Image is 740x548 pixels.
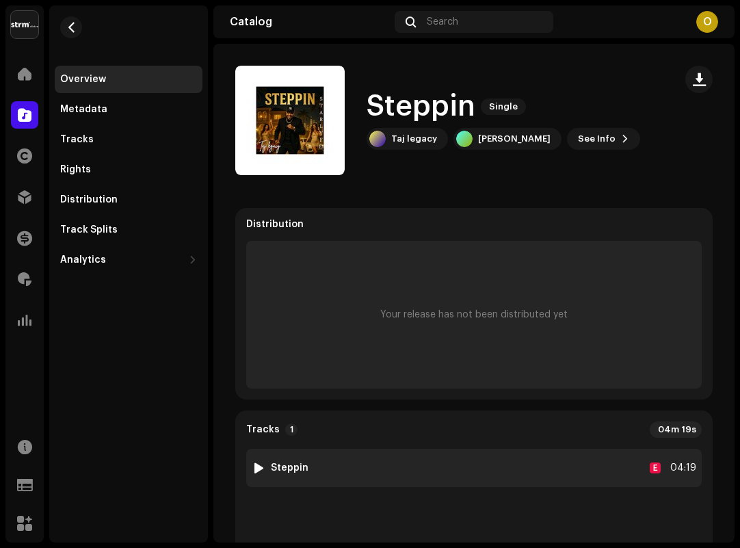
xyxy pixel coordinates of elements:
div: 04:19 [666,460,696,476]
span: Single [481,99,526,115]
strong: Tracks [246,424,280,435]
div: Metadata [60,104,107,115]
h1: Steppin [367,91,475,122]
img: 408b884b-546b-4518-8448-1008f9c76b02 [11,11,38,38]
div: E [650,462,661,473]
strong: Steppin [271,462,308,473]
div: Rights [60,164,91,175]
div: Distribution [246,219,304,230]
re-m-nav-item: Overview [55,66,202,93]
re-m-nav-item: Metadata [55,96,202,123]
re-m-nav-item: Distribution [55,186,202,213]
button: See Info [567,128,640,150]
div: Track Splits [60,224,118,235]
div: [PERSON_NAME] [478,133,551,144]
div: O [696,11,718,33]
re-m-nav-dropdown: Analytics [55,246,202,274]
span: See Info [578,125,616,153]
div: Analytics [60,255,106,265]
div: Distribution [60,194,118,205]
div: 04m 19s [650,421,702,438]
div: Overview [60,74,106,85]
div: Tracks [60,134,94,145]
re-m-nav-item: Rights [55,156,202,183]
div: Taj legacy [391,133,437,144]
div: Your release has not been distributed yet [380,309,568,320]
re-m-nav-item: Tracks [55,126,202,153]
re-m-nav-item: Track Splits [55,216,202,244]
span: Search [427,16,458,27]
p-badge: 1 [285,423,298,436]
div: Catalog [230,16,389,27]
